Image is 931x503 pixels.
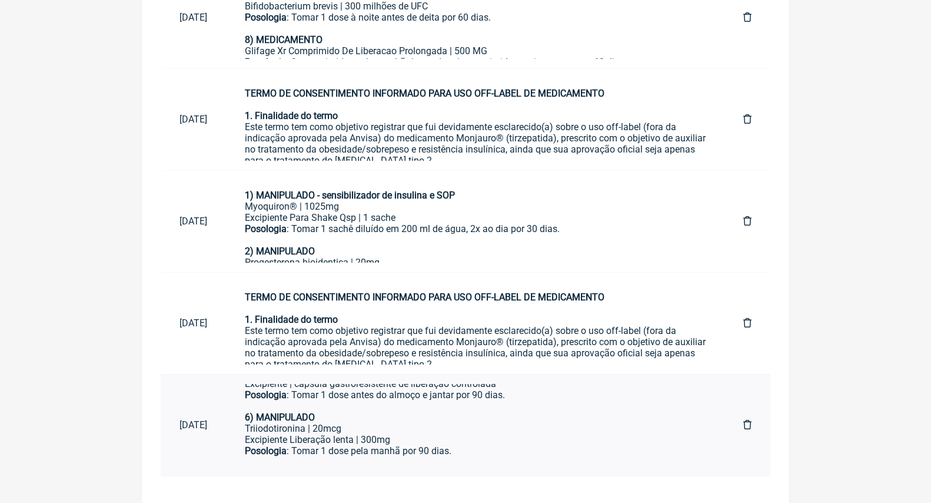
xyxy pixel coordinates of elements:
strong: Posologia [245,57,287,68]
strong: 6) MANIPULADO [245,412,315,423]
a: [DATE] [161,410,226,440]
a: [DATE] [161,206,226,236]
div: : Tomar 1 dose pela manhã por 90 dias. [245,445,706,456]
div: Este termo tem como objetivo registrar que fui devidamente esclarecido(a) sobre o uso off-label (... [245,110,706,166]
div: Triiodotironina | 20mcg [245,423,706,434]
strong: Posologia [245,389,287,401]
a: [DATE] [161,104,226,134]
div: Excipiente | capsula gastroresistente de liberação controlada [245,378,706,389]
strong: Posologia [245,445,287,456]
strong: TERMO DE CONSENTIMENTO INFORMADO PARA USO OFF-LABEL DE MEDICAMENTO [245,88,604,99]
strong: 1. Finalidade do termo [245,110,338,121]
div: : Tomar 1 dose à noite antes de deita por 60 dias. [245,12,706,34]
a: [DATE] [161,308,226,338]
strong: TERMO DE CONSENTIMENTO INFORMADO PARA USO OFF-LABEL DE MEDICAMENTO [245,292,604,303]
strong: Posologia [245,12,287,23]
a: TERMO DE CONSENTIMENTO INFORMADO PARA USO OFF-LABEL DE MEDICAMENTO1. Finalidade do termoEste term... [226,282,724,365]
div: Este termo tem como objetivo registrar que fui devidamente esclarecido(a) sobre o uso off-label (... [245,314,706,370]
a: [DATE] [161,2,226,32]
div: Glifage Xr Comprimido De Liberacao Prolongada | 500 MG [245,45,706,57]
div: Excipiente Para Shake Qsp | 1 sache [245,212,706,223]
a: TERMO DE CONSENTIMENTO INFORMADO PARA USO OFF-LABEL DE MEDICAMENTO1. Finalidade do termoEste term... [226,78,724,161]
div: : Tomar 1 dose antes do almoço e jantar por 90 dias. [245,389,706,412]
div: Myoquiron® | 1025mg [245,201,706,212]
a: 1) MANIPULADO - sensibilizador de insulina e SOPMyoquiron® | 1025mgExcipiente Para Shake Qsp | 1 ... [226,180,724,263]
a: 1) MANIPULADO - sensibilizador de insulina e SOPMyoquiron® | 1025mgExcipiente Para Shake Qsp | 1 ... [226,384,724,466]
div: Bifidobacterium brevis | 300 milhões de UFC [245,1,706,12]
div: : 2 comprimidos pela manhã, 1 a tarde e 1 comprimido a noite - tomar por 60 dias. [245,57,706,79]
strong: Posologia [245,223,287,234]
div: Progesterona bioidentica | 20mg [245,257,706,268]
strong: 1. Finalidade do termo [245,314,338,325]
div: : Tomar 1 sachê diluído em 200 ml de água, 2x ao dia por 30 dias. [245,223,706,246]
div: Excipiente Liberação lenta | 300mg [245,434,706,445]
strong: 2) MANIPULADO [245,246,315,257]
strong: 1) MANIPULADO - sensibilizador de insulina e SOP [245,190,455,201]
strong: 8) MEDICAMENTO [245,34,322,45]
